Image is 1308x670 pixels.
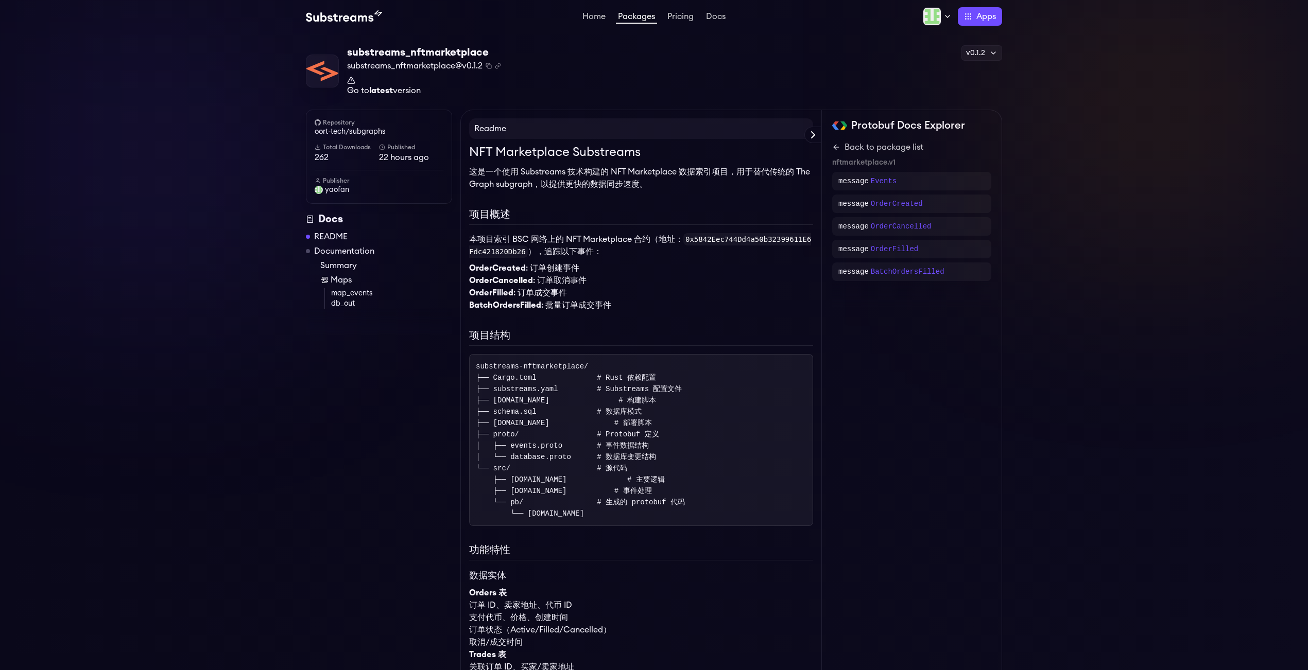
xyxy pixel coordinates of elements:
h4: Readme [469,118,813,139]
p: 这是一个使用 Substreams 技术构建的 NFT Marketplace 数据索引项目，用于替代传统的 The Graph subgraph，以提供更快的数据同步速度。 [469,166,813,190]
li: 取消/成交时间 [469,636,813,648]
p: Events [871,176,897,186]
p: OrderCreated [871,199,923,209]
li: : 订单成交事件 [469,287,813,299]
h6: Publisher [315,177,443,185]
a: README [314,231,348,243]
strong: OrderCancelled [469,276,533,285]
p: message [838,221,869,232]
a: Maps [320,274,452,286]
img: Map icon [320,276,329,284]
button: Copy package name and version [486,63,492,69]
h6: Published [379,143,443,151]
h2: Protobuf Docs Explorer [851,118,965,133]
a: map_events [331,288,452,298]
a: Summary [320,259,452,272]
span: Apps [976,10,996,23]
a: Docs [704,12,728,23]
a: Go tolatestversion [347,76,501,95]
h3: 数据实体 [469,569,813,583]
p: message [838,244,869,254]
img: Package Logo [306,55,338,87]
h2: 功能特性 [469,542,813,560]
a: Packages [616,12,657,24]
li: : 订单取消事件 [469,274,813,287]
span: yaofan [325,185,349,195]
div: Docs [306,212,452,226]
li: 支付代币、价格、创建时间 [469,611,813,624]
a: Back to package list [832,141,991,153]
p: 本项目索引 BSC 网络上的 NFT Marketplace 合约（地址： ），追踪以下事件： [469,233,813,258]
li: 订单状态（Active/Filled/Cancelled） [469,624,813,636]
a: db_out [331,298,452,309]
strong: OrderFilled [469,289,513,297]
p: message [838,267,869,277]
img: Profile [923,7,941,26]
p: message [838,176,869,186]
span: 262 [315,151,379,164]
strong: latest [369,86,393,95]
span: substreams_nftmarketplace@v0.1.2 [347,60,483,72]
strong: OrderCreated [469,264,526,272]
a: Documentation [314,245,374,257]
h1: NFT Marketplace Substreams [469,143,813,162]
span: 22 hours ago [379,151,443,164]
code: 0x5842Eec744Dd4a50b32399611E6Fdc421820Db26 [469,233,811,258]
div: nftmarketplace.v1 [832,157,991,168]
li: : 批量订单成交事件 [469,299,813,311]
p: OrderFilled [871,244,918,254]
div: v0.1.2 [961,45,1002,61]
img: Protobuf [832,121,847,130]
strong: BatchOrdersFilled [469,301,541,309]
button: Copy .spkg link to clipboard [495,63,501,69]
li: 订单 ID、卖家地址、代币 ID [469,599,813,611]
strong: Trades 表 [469,650,506,659]
h2: 项目概述 [469,207,813,225]
div: substreams_nftmarketplace [347,45,501,60]
a: oort-tech/subgraphs [315,127,443,137]
p: BatchOrdersFilled [871,267,944,277]
a: Home [580,12,608,23]
strong: Orders 表 [469,589,507,597]
a: yaofan [315,185,443,195]
h6: Repository [315,118,443,127]
code: substreams-nftmarketplace/ ├── Cargo.toml # Rust 依赖配置 ├── substreams.yaml # Substreams 配置文件 ├── [... [476,362,685,518]
h6: Total Downloads [315,143,379,151]
img: Substream's logo [306,10,382,23]
p: message [838,199,869,209]
p: OrderCancelled [871,221,932,232]
a: Pricing [665,12,696,23]
img: github [315,119,321,126]
img: User Avatar [315,186,323,194]
h2: 项目结构 [469,328,813,346]
li: : 订单创建事件 [469,262,813,274]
